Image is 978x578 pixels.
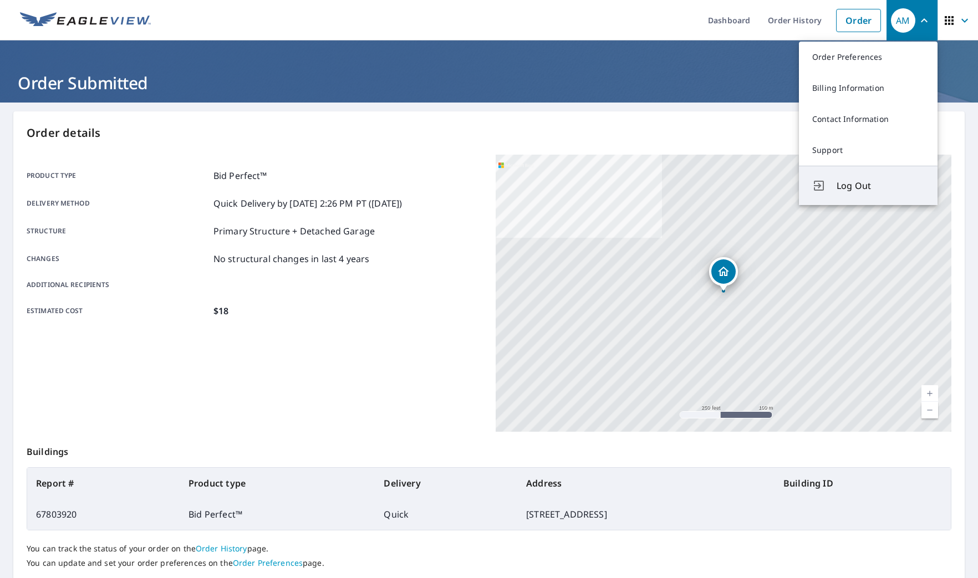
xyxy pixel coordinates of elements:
[27,169,209,182] p: Product type
[517,468,775,499] th: Address
[891,8,915,33] div: AM
[921,385,938,402] a: Current Level 17, Zoom In
[27,224,209,238] p: Structure
[213,224,375,238] p: Primary Structure + Detached Garage
[27,280,209,290] p: Additional recipients
[27,558,951,568] p: You can update and set your order preferences on the page.
[180,499,375,530] td: Bid Perfect™
[799,166,938,205] button: Log Out
[27,544,951,554] p: You can track the status of your order on the page.
[799,135,938,166] a: Support
[27,197,209,210] p: Delivery method
[213,169,267,182] p: Bid Perfect™
[836,9,881,32] a: Order
[27,125,951,141] p: Order details
[213,304,228,318] p: $18
[233,557,303,568] a: Order Preferences
[375,499,517,530] td: Quick
[799,73,938,104] a: Billing Information
[180,468,375,499] th: Product type
[27,304,209,318] p: Estimated cost
[196,543,247,554] a: Order History
[20,12,151,29] img: EV Logo
[775,468,951,499] th: Building ID
[799,42,938,73] a: Order Preferences
[837,179,924,192] span: Log Out
[213,197,403,210] p: Quick Delivery by [DATE] 2:26 PM PT ([DATE])
[921,402,938,418] a: Current Level 17, Zoom Out
[709,257,738,291] div: Dropped pin, building 1, Residential property, 7470 Raleigh St Hollywood, FL 33024
[375,468,517,499] th: Delivery
[27,252,209,265] p: Changes
[27,468,180,499] th: Report #
[213,252,370,265] p: No structural changes in last 4 years
[517,499,775,530] td: [STREET_ADDRESS]
[13,71,965,94] h1: Order Submitted
[27,499,180,530] td: 67803920
[27,432,951,467] p: Buildings
[799,104,938,135] a: Contact Information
